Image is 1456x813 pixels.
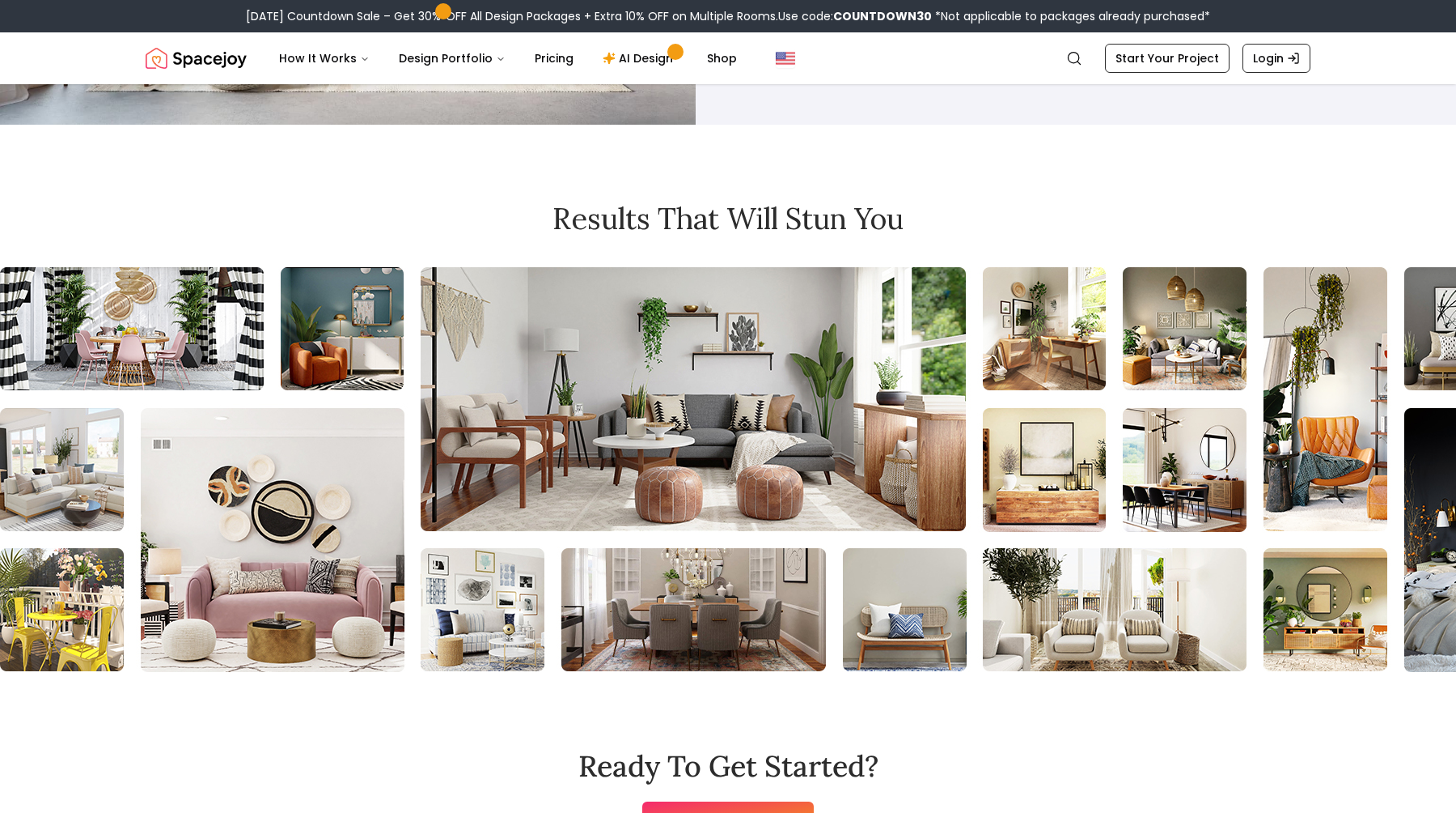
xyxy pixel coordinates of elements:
span: Use code: [778,8,932,24]
a: Login [1242,44,1310,73]
nav: Global [146,32,1310,84]
nav: Main [266,42,750,74]
img: United States [776,49,795,68]
span: *Not applicable to packages already purchased* [932,8,1210,24]
a: Pricing [522,42,586,74]
button: Design Portfolio [386,42,518,74]
h2: Ready To Get Started? [578,750,878,782]
b: COUNTDOWN30 [833,8,932,24]
button: How It Works [266,42,383,74]
a: Shop [694,42,750,74]
div: [DATE] Countdown Sale – Get 30% OFF All Design Packages + Extra 10% OFF on Multiple Rooms. [246,8,1210,24]
h2: Results that will stun you [146,202,1310,235]
a: AI Design [590,42,691,74]
a: Spacejoy [146,42,247,74]
img: Spacejoy Logo [146,42,247,74]
a: Start Your Project [1105,44,1230,73]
